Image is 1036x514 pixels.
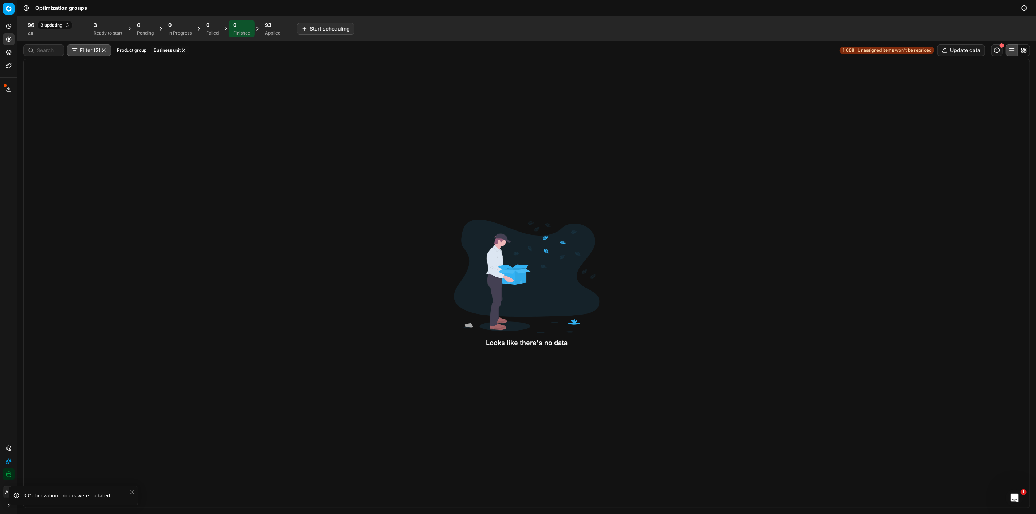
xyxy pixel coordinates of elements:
div: Looks like there's no data [454,338,600,348]
strong: 1,668 [843,47,855,53]
span: 0 [137,21,140,29]
button: Filter (2) [67,44,111,56]
span: Unassigned items won't be repriced [858,47,931,53]
a: 1,668Unassigned items won't be repriced [840,47,934,54]
div: In Progress [168,30,192,36]
button: Update data [937,44,985,56]
div: 3 Optimization groups were updated. [23,492,129,499]
div: Finished [233,30,250,36]
span: 96 [28,21,34,29]
input: Search [37,47,59,54]
nav: breadcrumb [35,4,87,12]
span: 0 [233,21,236,29]
span: 0 [168,21,172,29]
div: Failed [206,30,219,36]
button: Start scheduling [297,23,354,35]
button: AB [3,486,15,498]
span: AB [3,487,14,498]
iframe: Intercom live chat [1006,489,1023,507]
div: All [28,31,73,37]
span: 3 updating [37,21,73,29]
span: 1 [1021,489,1027,495]
button: Product group [114,46,149,55]
span: Optimization groups [35,4,87,12]
button: Close toast [128,488,137,497]
button: Business unit [151,46,189,55]
span: 3 [94,21,97,29]
div: Ready to start [94,30,122,36]
div: Pending [137,30,154,36]
div: Applied [265,30,280,36]
span: 0 [206,21,209,29]
span: 93 [265,21,271,29]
